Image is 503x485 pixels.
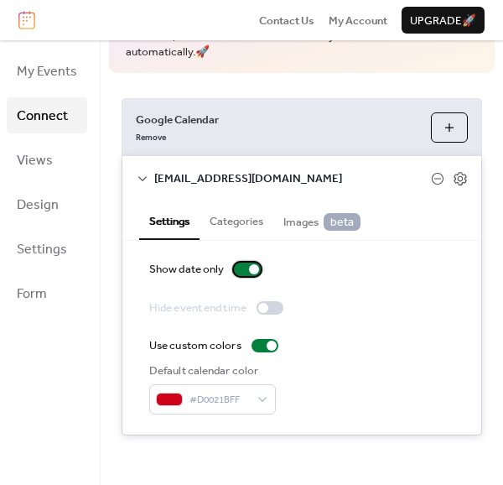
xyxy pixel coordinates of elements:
[136,112,417,128] span: Google Calendar
[410,13,476,29] span: Upgrade 🚀
[149,300,246,316] div: Hide event end time
[17,237,67,263] span: Settings
[7,275,87,311] a: Form
[149,261,224,278] div: Show date only
[7,53,87,89] a: My Events
[329,13,387,29] span: My Account
[149,337,241,354] div: Use custom colors
[139,201,200,240] button: Settings
[7,142,87,178] a: Views
[149,362,272,379] div: Default calendar color
[154,170,431,187] span: [EMAIL_ADDRESS][DOMAIN_NAME]
[7,186,87,222] a: Design
[17,281,47,307] span: Form
[17,148,53,174] span: Views
[17,192,59,218] span: Design
[259,13,314,29] span: Contact Us
[126,13,478,60] span: This site is currently using the free tier. to create more calendars, show more than 10 events an...
[18,11,35,29] img: logo
[189,392,249,409] span: #D0021BFF
[329,12,387,29] a: My Account
[200,201,273,238] button: Categories
[273,201,371,239] button: Images beta
[7,97,87,133] a: Connect
[324,213,360,231] span: beta
[402,7,485,34] button: Upgrade🚀
[17,59,77,85] span: My Events
[259,12,314,29] a: Contact Us
[136,133,166,144] span: Remove
[283,213,360,231] span: Images
[17,103,68,129] span: Connect
[7,231,87,267] a: Settings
